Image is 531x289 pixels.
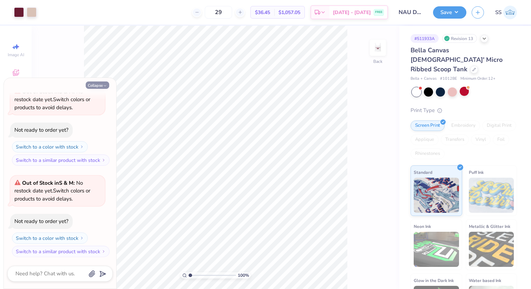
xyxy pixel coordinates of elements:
strong: Out of Stock in S & M : [22,179,76,186]
span: SS [495,8,501,17]
button: Switch to a similar product with stock [12,246,110,257]
img: Puff Ink [469,178,514,213]
div: # 511933A [411,34,439,43]
img: Sidra Saturay [503,6,517,19]
a: SS [495,6,517,19]
span: $1,057.05 [278,9,300,16]
div: Not ready to order yet? [14,218,68,225]
div: Embroidery [447,120,480,131]
span: Switch colors or products to avoid delays. [14,88,90,111]
span: Standard [414,169,432,176]
img: Switch to a similar product with stock [101,158,106,162]
strong: Out of Stock in S & M : [22,88,76,95]
button: Switch to a color with stock [12,141,88,152]
button: Collapse [86,81,109,89]
input: – – [205,6,232,19]
div: Transfers [441,134,469,145]
span: Metallic & Glitter Ink [469,223,510,230]
img: Standard [414,178,459,213]
div: Vinyl [471,134,491,145]
div: Print Type [411,106,517,114]
img: Back [371,41,385,55]
span: $36.45 [255,9,270,16]
span: Bella + Canvas [411,76,437,82]
span: # 1012BE [440,76,457,82]
div: Not ready to order yet? [14,126,68,133]
div: Digital Print [482,120,516,131]
div: Applique [411,134,439,145]
div: Rhinestones [411,149,445,159]
span: Minimum Order: 12 + [460,76,496,82]
button: Save [433,6,466,19]
span: Glow in the Dark Ink [414,277,454,284]
span: [DATE] - [DATE] [333,9,371,16]
div: Back [373,58,382,65]
span: Switch colors or products to avoid delays. [14,179,90,202]
button: Switch to a color with stock [12,232,88,244]
span: Neon Ink [414,223,431,230]
input: Untitled Design [393,5,428,19]
button: Switch to a similar product with stock [12,155,110,166]
span: 100 % [238,272,249,278]
img: Metallic & Glitter Ink [469,232,514,267]
span: Water based Ink [469,277,501,284]
span: FREE [375,10,382,15]
img: Switch to a color with stock [80,236,84,240]
div: Screen Print [411,120,445,131]
img: Switch to a similar product with stock [101,249,106,254]
img: Switch to a color with stock [80,145,84,149]
span: Bella Canvas [DEMOGRAPHIC_DATA]' Micro Ribbed Scoop Tank [411,46,503,73]
img: Neon Ink [414,232,459,267]
span: Puff Ink [469,169,484,176]
div: Revision 13 [442,34,477,43]
div: Foil [493,134,509,145]
span: Image AI [8,52,24,58]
